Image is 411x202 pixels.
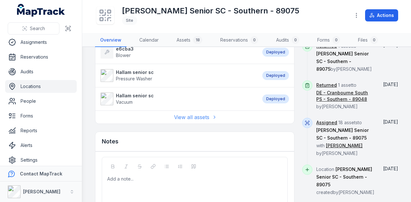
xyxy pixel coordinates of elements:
[116,99,133,105] span: Vacuum
[5,65,77,78] a: Audits
[5,139,77,152] a: Alerts
[262,71,289,80] div: Deployed
[116,93,154,99] strong: Hallam senior sc
[17,4,65,17] a: MapTrack
[383,119,398,125] time: 8/14/2025, 3:24:20 PM
[316,120,369,156] span: 18 assets to with by [PERSON_NAME]
[116,53,131,58] span: Blower
[365,9,398,21] button: Actions
[250,36,258,44] div: 0
[5,80,77,93] a: Locations
[122,16,137,25] div: Site
[383,166,398,171] time: 1/7/2025, 4:23:41 PM
[5,124,77,137] a: Reports
[383,82,398,87] span: [DATE]
[23,189,60,194] strong: [PERSON_NAME]
[316,51,369,72] span: [PERSON_NAME] Senior SC - Southern - 89075
[332,36,340,44] div: 0
[271,34,304,47] a: Audits0
[193,36,202,44] div: 18
[262,48,289,57] div: Deployed
[20,171,62,176] strong: Contact MapTrack
[316,166,374,195] span: Location created by [PERSON_NAME]
[8,22,59,35] button: Search
[116,46,134,52] strong: e6cba3
[101,69,256,82] a: Hallam senior scPressure Washer
[316,90,374,102] a: DE - Cranbourne South PS - Southern - 89048
[5,109,77,122] a: Forms
[5,95,77,108] a: People
[30,25,45,32] span: Search
[215,34,263,47] a: Reservations0
[292,36,299,44] div: 0
[95,34,127,47] a: Overview
[5,154,77,166] a: Settings
[174,113,216,121] a: View all assets
[383,82,398,87] time: 8/15/2025, 1:20:28 PM
[326,142,363,149] a: [PERSON_NAME]
[5,36,77,49] a: Assignments
[316,119,337,126] a: Assigned
[370,36,378,44] div: 0
[5,51,77,63] a: Reservations
[116,76,152,81] span: Pressure Washer
[383,166,398,171] span: [DATE]
[316,82,374,109] span: 1 asset to by [PERSON_NAME]
[101,93,256,105] a: Hallam senior scVacuum
[102,137,118,146] h3: Notes
[262,94,289,103] div: Deployed
[101,46,256,59] a: e6cba3Blower
[122,6,299,16] h1: [PERSON_NAME] Senior SC - Southern - 89075
[116,69,154,76] strong: Hallam senior sc
[134,34,164,47] a: Calendar
[171,34,207,47] a: Assets18
[383,119,398,125] span: [DATE]
[316,82,337,88] a: Returned
[353,34,383,47] a: Files0
[312,34,345,47] a: Forms0
[316,127,369,141] span: [PERSON_NAME] Senior SC - Southern - 89075
[316,166,372,187] span: [PERSON_NAME] Senior SC - Southern - 89075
